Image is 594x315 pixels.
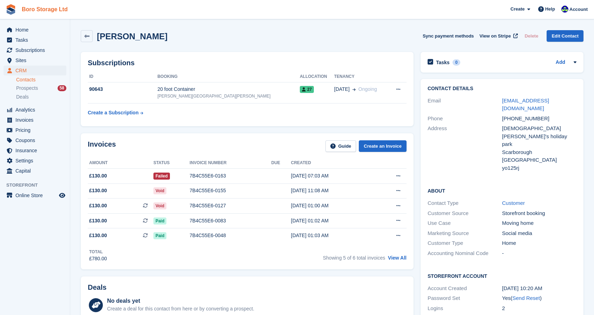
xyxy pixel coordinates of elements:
[190,202,271,209] div: 7B4C55E6-0127
[153,217,166,224] span: Paid
[428,239,502,247] div: Customer Type
[88,86,157,93] div: 90643
[428,187,576,194] h2: About
[502,115,576,123] div: [PHONE_NUMBER]
[428,304,502,313] div: Logins
[88,283,106,291] h2: Deals
[4,35,66,45] a: menu
[502,219,576,227] div: Moving home
[190,217,271,224] div: 7B4C55E6-0083
[423,30,474,42] button: Sync payment methods
[88,59,407,67] h2: Subscriptions
[16,94,29,100] span: Deals
[428,125,502,172] div: Address
[15,105,58,115] span: Analytics
[107,297,254,305] div: No deals yet
[89,187,107,194] span: £130.00
[291,232,374,239] div: [DATE] 01:03 AM
[190,187,271,194] div: 7B4C55E6-0155
[502,148,576,156] div: Scarborough
[359,140,407,152] a: Create an Invoice
[4,166,66,176] a: menu
[4,156,66,166] a: menu
[4,125,66,135] a: menu
[388,255,407,261] a: View All
[15,190,58,200] span: Online Store
[88,71,157,82] th: ID
[4,45,66,55] a: menu
[569,6,588,13] span: Account
[89,249,107,255] div: Total
[453,59,461,66] div: 0
[4,135,66,145] a: menu
[4,115,66,125] a: menu
[480,33,511,40] span: View on Stripe
[4,66,66,75] a: menu
[510,6,524,13] span: Create
[15,45,58,55] span: Subscriptions
[502,125,576,148] div: [DEMOGRAPHIC_DATA] [PERSON_NAME]'s holiday park
[502,284,576,293] div: [DATE] 10:20 AM
[15,115,58,125] span: Invoices
[428,209,502,217] div: Customer Source
[190,172,271,180] div: 7B4C55E6-0163
[4,55,66,65] a: menu
[6,4,16,15] img: stora-icon-8386f47178a22dfd0bd8f6a31ec36ba5ce8667c1dd55bd0f319d3a0aa187defe.svg
[502,239,576,247] div: Home
[436,59,450,66] h2: Tasks
[157,93,300,99] div: [PERSON_NAME][GEOGRAPHIC_DATA][PERSON_NAME]
[6,182,70,189] span: Storefront
[502,164,576,172] div: yo125rj
[512,295,540,301] a: Send Reset
[16,85,66,92] a: Prospects 58
[510,295,541,301] span: ( )
[323,255,385,261] span: Showing 5 of 6 total invoices
[291,187,374,194] div: [DATE] 11:08 AM
[271,157,291,169] th: Due
[502,200,525,206] a: Customer
[428,284,502,293] div: Account Created
[15,166,58,176] span: Capital
[325,140,356,152] a: Guide
[522,30,541,42] button: Delete
[477,30,519,42] a: View on Stripe
[88,109,139,116] div: Create a Subscription
[16,85,38,92] span: Prospects
[97,32,167,41] h2: [PERSON_NAME]
[153,173,170,180] span: Failed
[502,229,576,237] div: Social media
[58,85,66,91] div: 58
[153,187,166,194] span: Void
[190,157,271,169] th: Invoice number
[88,157,153,169] th: Amount
[89,217,107,224] span: £130.00
[502,249,576,257] div: -
[291,202,374,209] div: [DATE] 01:00 AM
[157,71,300,82] th: Booking
[88,140,116,152] h2: Invoices
[428,97,502,113] div: Email
[88,106,143,119] a: Create a Subscription
[545,6,555,13] span: Help
[89,172,107,180] span: £130.00
[190,232,271,239] div: 7B4C55E6-0048
[16,93,66,101] a: Deals
[89,232,107,239] span: £130.00
[300,86,314,93] span: 27
[107,305,254,313] div: Create a deal for this contact from here or by converting a prospect.
[502,294,576,302] div: Yes
[15,125,58,135] span: Pricing
[4,190,66,200] a: menu
[15,25,58,35] span: Home
[428,272,576,279] h2: Storefront Account
[428,86,576,92] h2: Contact Details
[16,76,66,83] a: Contacts
[58,191,66,200] a: Preview store
[502,209,576,217] div: Storefront booking
[89,202,107,209] span: £130.00
[428,229,502,237] div: Marketing Source
[300,71,334,82] th: Allocation
[153,232,166,239] span: Paid
[4,25,66,35] a: menu
[502,98,549,112] a: [EMAIL_ADDRESS][DOMAIN_NAME]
